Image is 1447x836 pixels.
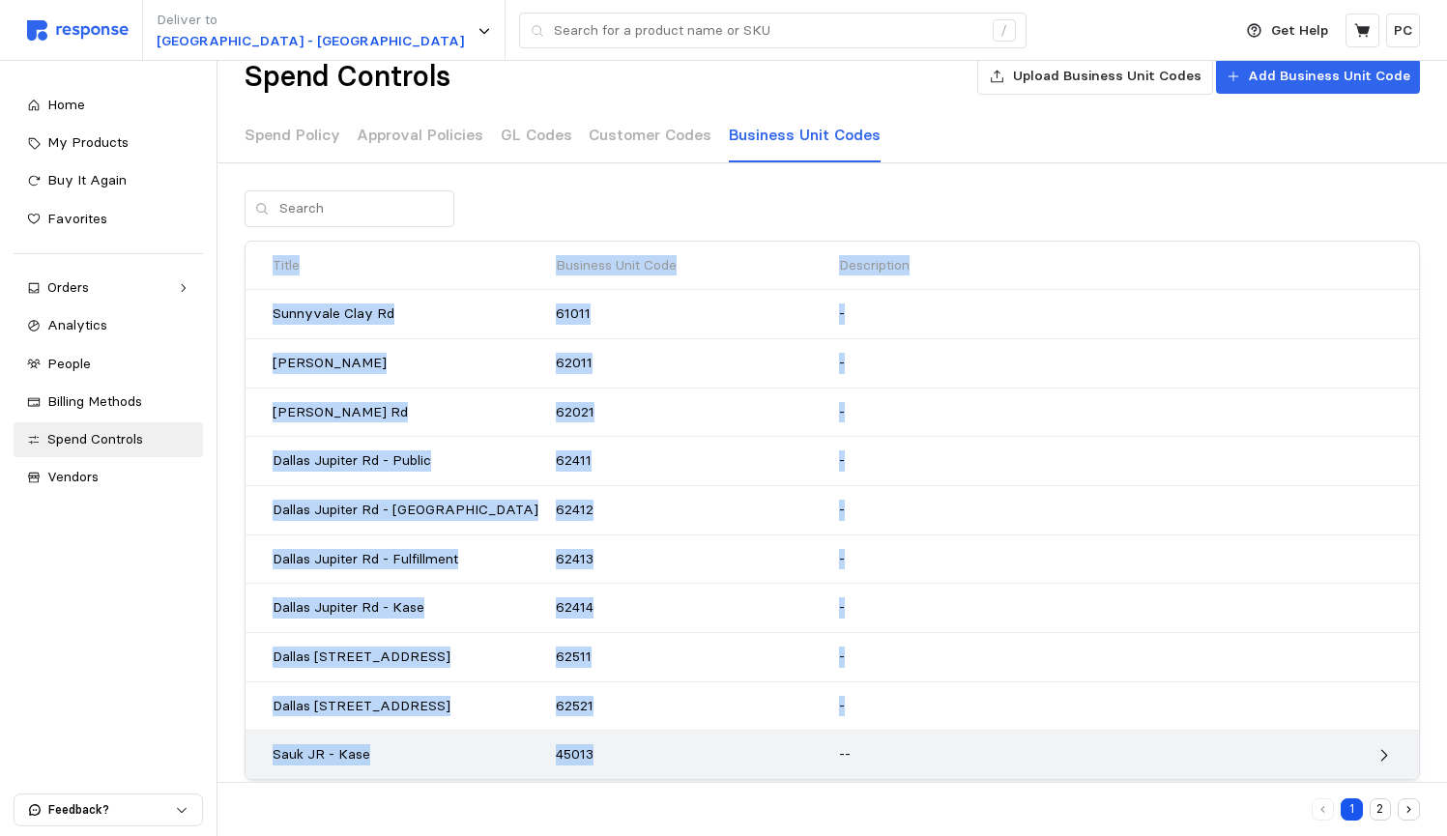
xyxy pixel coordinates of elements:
[27,20,129,41] img: svg%3e
[993,19,1016,43] div: /
[556,500,825,521] p: 62412
[501,123,572,147] p: GL Codes
[273,744,370,765] p: Sauk JR - Kase
[47,96,85,113] span: Home
[14,308,203,343] a: Analytics
[556,402,825,423] p: 62021
[1341,798,1363,821] button: 1
[839,353,1251,374] p: -
[556,744,825,765] p: 45013
[47,316,107,333] span: Analytics
[14,126,203,160] a: My Products
[47,277,169,299] div: Orders
[14,422,203,457] a: Spend Controls
[14,202,203,237] a: Favorites
[1386,14,1420,47] button: PC
[47,171,127,188] span: Buy It Again
[1248,66,1410,87] p: Add Business Unit Code
[1013,66,1201,87] p: Upload Business Unit Codes
[273,549,458,570] p: Dallas Jupiter Rd - Fulfillment
[273,353,387,374] p: [PERSON_NAME]
[357,123,483,147] p: Approval Policies
[14,794,202,825] button: Feedback?
[556,549,825,570] p: 62413
[1370,798,1392,821] button: 2
[839,303,1251,325] p: -
[157,10,464,31] p: Deliver to
[1394,20,1412,42] p: PC
[14,385,203,419] a: Billing Methods
[273,500,538,521] p: Dallas Jupiter Rd - [GEOGRAPHIC_DATA]
[556,597,825,619] p: 62414
[839,402,1251,423] p: -
[1271,20,1328,42] p: Get Help
[1216,59,1420,94] button: Add Business Unit Code
[47,392,142,410] span: Billing Methods
[273,597,424,619] p: Dallas Jupiter Rd - Kase
[273,303,394,325] p: Sunnyvale Clay Rd
[273,647,450,668] p: Dallas [STREET_ADDRESS]
[839,549,1251,570] p: -
[273,696,450,717] p: Dallas [STREET_ADDRESS]
[273,402,408,423] p: [PERSON_NAME] Rd
[47,210,107,227] span: Favorites
[48,801,175,819] p: Feedback?
[1235,13,1340,49] button: Get Help
[14,347,203,382] a: People
[245,58,450,96] h1: Spend Controls
[157,31,464,52] p: [GEOGRAPHIC_DATA] - [GEOGRAPHIC_DATA]
[839,255,910,276] p: Description
[14,271,203,305] a: Orders
[556,353,825,374] p: 62011
[273,450,431,472] p: Dallas Jupiter Rd - Public
[556,647,825,668] p: 62511
[14,460,203,495] a: Vendors
[554,14,982,48] input: Search for a product name or SKU
[245,123,340,147] p: Spend Policy
[556,696,825,717] p: 62521
[47,355,91,372] span: People
[839,597,1251,619] p: -
[839,500,1251,521] p: -
[589,123,711,147] p: Customer Codes
[556,255,677,276] p: Business Unit Code
[839,696,1251,717] p: -
[839,647,1251,668] p: -
[47,133,129,151] span: My Products
[556,450,825,472] p: 62411
[839,450,1251,472] p: -
[47,430,143,447] span: Spend Controls
[47,468,99,485] span: Vendors
[729,123,881,147] p: Business Unit Codes
[839,744,1251,765] p: --
[273,255,300,276] p: Title
[279,191,444,226] input: Search
[556,303,825,325] p: 61011
[977,58,1213,95] button: Upload Business Unit Codes
[14,163,203,198] a: Buy It Again
[14,88,203,123] a: Home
